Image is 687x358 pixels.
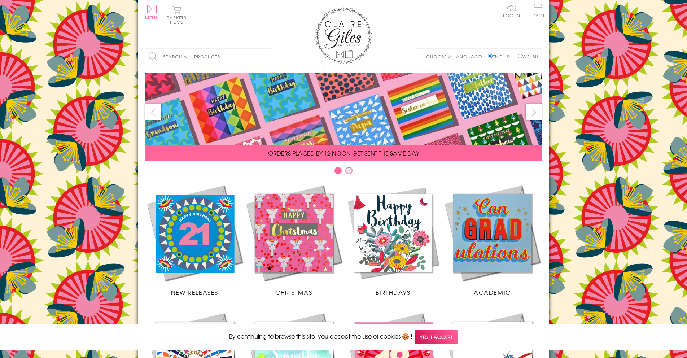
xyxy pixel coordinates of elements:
span: Menu [145,14,159,21]
input: Welsh [518,54,522,58]
label: Welsh [518,53,538,60]
span: Yes, I accept [415,330,458,344]
span: Birthdays [376,288,410,297]
input: English [488,54,493,58]
div: Carousel Pagination [145,167,542,178]
a: Trade [530,4,546,19]
button: Carousel Page 1 (Current Slide) [334,167,342,174]
a: Christmas [244,183,343,297]
a: Birthdays [343,183,443,297]
label: English [488,53,516,60]
input: Search all products [145,49,271,65]
span: Academic [474,288,511,297]
input: Search [264,49,271,65]
button: prev [145,104,161,120]
span: Trade [530,4,546,18]
a: New Releases [145,183,244,297]
p: Choose a language: [426,53,486,60]
button: Menu [145,5,159,20]
button: Carousel Page 2 [345,167,353,174]
img: Claire Giles Greetings Cards [315,7,372,64]
span: 0 items [170,14,187,25]
span: New Releases [171,288,218,297]
a: Log In [503,4,520,18]
button: next [526,104,542,120]
span: Christmas [275,288,312,297]
a: Academic [443,183,542,297]
button: Basket0 items [167,6,187,24]
span: ORDERS PLACED BY 12 NOON GET SENT THE SAME DAY [268,149,419,157]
